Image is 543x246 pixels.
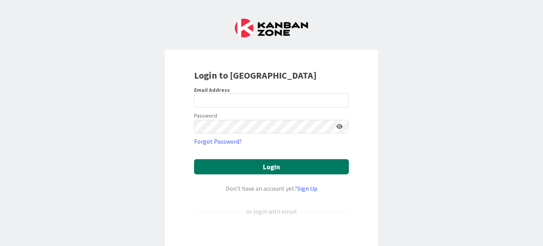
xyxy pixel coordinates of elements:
label: Password [194,112,217,120]
iframe: Sign in with Google Button [190,229,353,246]
a: Sign Up [297,184,317,192]
button: Login [194,159,349,174]
div: Don’t have an account yet? [194,184,349,193]
b: Login to [GEOGRAPHIC_DATA] [194,69,317,81]
img: Kanban Zone [235,19,308,37]
label: Email Address [194,86,230,93]
div: or login with email [244,207,299,216]
a: Forgot Password? [194,137,242,146]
